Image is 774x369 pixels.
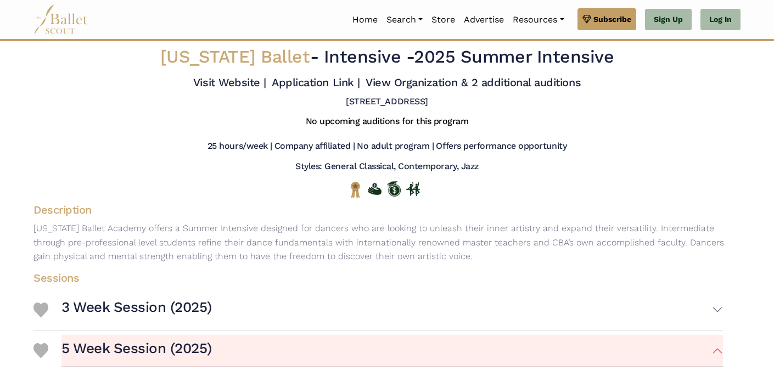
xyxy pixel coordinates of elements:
[349,181,362,198] img: National
[357,141,434,152] h5: No adult program |
[508,8,568,31] a: Resources
[61,335,723,367] button: 5 Week Session (2025)
[33,343,48,358] img: Heart
[366,76,581,89] a: View Organization & 2 additional auditions
[436,141,567,152] h5: Offers performance opportunity
[368,183,382,195] img: Offers Financial Aid
[582,13,591,25] img: gem.svg
[406,182,420,196] img: In Person
[459,8,508,31] a: Advertise
[274,141,355,152] h5: Company affiliated |
[577,8,636,30] a: Subscribe
[427,8,459,31] a: Store
[348,8,382,31] a: Home
[306,116,469,127] h5: No upcoming auditions for this program
[645,9,692,31] a: Sign Up
[61,294,723,326] button: 3 Week Session (2025)
[272,76,360,89] a: Application Link |
[207,141,272,152] h5: 25 hours/week |
[346,96,428,108] h5: [STREET_ADDRESS]
[382,8,427,31] a: Search
[94,46,680,69] h2: - 2025 Summer Intensive
[700,9,741,31] a: Log In
[25,203,749,217] h4: Description
[160,46,310,67] span: [US_STATE] Ballet
[193,76,266,89] a: Visit Website |
[593,13,631,25] span: Subscribe
[387,181,401,197] img: Offers Scholarship
[25,221,749,264] p: [US_STATE] Ballet Academy offers a Summer Intensive designed for dancers who are looking to unlea...
[61,339,212,358] h3: 5 Week Session (2025)
[61,298,212,317] h3: 3 Week Session (2025)
[33,303,48,317] img: Heart
[295,161,478,172] h5: Styles: General Classical, Contemporary, Jazz
[25,271,732,285] h4: Sessions
[324,46,414,67] span: Intensive -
